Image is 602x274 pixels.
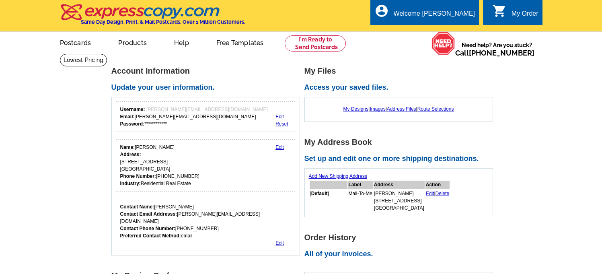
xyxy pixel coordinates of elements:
a: Help [161,33,202,52]
strong: Contact Phone Number: [120,226,175,231]
span: Need help? Are you stuck? [455,41,538,57]
h1: Order History [304,233,497,242]
a: Reset [275,121,288,127]
a: Edit [275,144,284,150]
h1: My Address Book [304,138,497,146]
strong: Name: [120,144,135,150]
div: [PERSON_NAME] [PERSON_NAME][EMAIL_ADDRESS][DOMAIN_NAME] [PHONE_NUMBER] email [120,203,291,239]
a: Same Day Design, Print, & Mail Postcards. Over 1 Million Customers. [60,10,245,25]
a: Images [370,106,385,112]
strong: Phone Number: [120,173,156,179]
div: Your login information. [116,101,296,132]
div: Who should we contact regarding order issues? [116,199,296,251]
td: [ ] [310,190,347,212]
div: | | | [309,101,489,117]
a: Route Selections [417,106,454,112]
td: [PERSON_NAME] [STREET_ADDRESS] [GEOGRAPHIC_DATA] [374,190,425,212]
b: Default [311,191,328,196]
div: Welcome [PERSON_NAME] [394,10,475,21]
a: Add New Shipping Address [309,173,367,179]
strong: Address: [120,152,141,157]
a: Postcards [47,33,104,52]
h2: Set up and edit one or more shipping destinations. [304,155,497,163]
a: Products [105,33,160,52]
a: Edit [275,240,284,246]
a: Edit [426,191,434,196]
a: [PHONE_NUMBER] [469,49,534,57]
strong: Password: [120,121,145,127]
a: My Designs [343,106,369,112]
strong: Email: [120,114,135,119]
td: | [425,190,450,212]
div: Your personal details. [116,139,296,192]
i: account_circle [374,4,389,18]
span: [PERSON_NAME][EMAIL_ADDRESS][DOMAIN_NAME] [146,107,268,112]
h2: Access your saved files. [304,83,497,92]
span: Call [455,49,534,57]
h2: All of your invoices. [304,250,497,259]
a: Address Files [387,106,416,112]
strong: Contact Name: [120,204,154,210]
th: Action [425,181,450,189]
h2: Update your user information. [111,83,304,92]
th: Label [348,181,373,189]
h1: Account Information [111,67,304,75]
a: Delete [436,191,450,196]
strong: Contact Email Addresss: [120,211,177,217]
a: shopping_cart My Order [492,9,538,19]
a: Free Templates [203,33,277,52]
strong: Username: [120,107,145,112]
div: [PERSON_NAME] [STREET_ADDRESS] [GEOGRAPHIC_DATA] [PHONE_NUMBER] Residential Real Estate [120,144,199,187]
strong: Industry: [120,181,141,186]
a: Edit [275,114,284,119]
img: help [431,32,455,55]
h1: My Files [304,67,497,75]
th: Address [374,181,425,189]
div: My Order [512,10,538,21]
i: shopping_cart [492,4,507,18]
td: Mail-To-Me [348,190,373,212]
strong: Preferred Contact Method: [120,233,181,239]
h4: Same Day Design, Print, & Mail Postcards. Over 1 Million Customers. [81,19,245,25]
